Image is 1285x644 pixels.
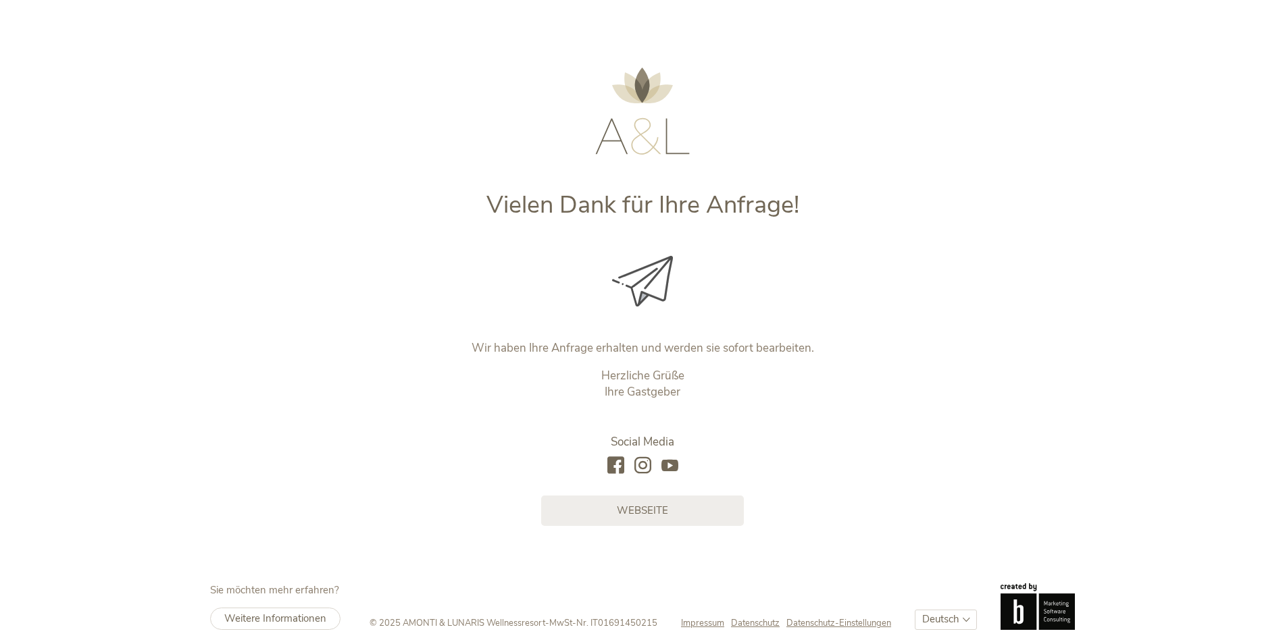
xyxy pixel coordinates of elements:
span: Impressum [681,617,724,629]
img: Vielen Dank für Ihre Anfrage! [612,256,673,306]
a: Datenschutz [731,617,786,629]
a: youtube [661,457,678,475]
span: © 2025 AMONTI & LUNARIS Wellnessresort [370,617,545,629]
p: Wir haben Ihre Anfrage erhalten und werden sie sofort bearbeiten. [361,340,925,356]
span: Datenschutz [731,617,780,629]
a: facebook [607,457,624,475]
span: Vielen Dank für Ihre Anfrage! [486,188,799,221]
img: Brandnamic GmbH | Leading Hospitality Solutions [1001,583,1075,629]
span: Weitere Informationen [224,612,326,625]
span: Social Media [611,434,674,450]
a: Datenschutz-Einstellungen [786,617,891,629]
span: - [545,617,549,629]
p: Herzliche Grüße Ihre Gastgeber [361,368,925,400]
a: Webseite [541,495,744,526]
a: Impressum [681,617,731,629]
a: Weitere Informationen [210,608,341,630]
span: Sie möchten mehr erfahren? [210,583,339,597]
span: Webseite [617,504,668,518]
img: AMONTI & LUNARIS Wellnessresort [595,68,690,155]
a: instagram [634,457,651,475]
span: MwSt-Nr. IT01691450215 [549,617,657,629]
